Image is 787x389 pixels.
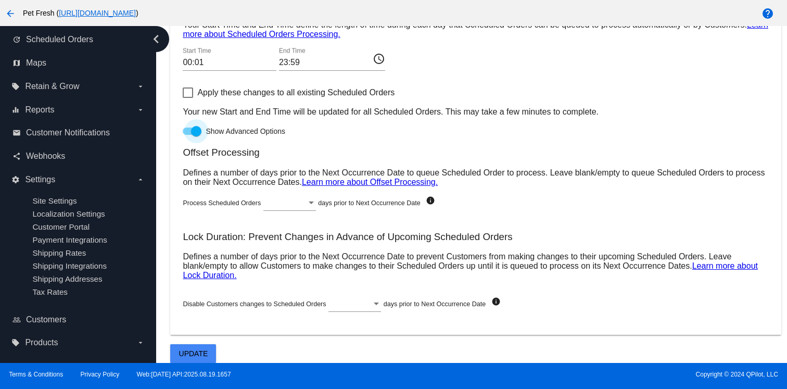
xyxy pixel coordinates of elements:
a: Terms & Conditions [9,371,63,378]
span: Pet Fresh ( ) [23,9,138,17]
i: email [12,129,21,137]
i: local_offer [11,338,20,347]
i: arrow_drop_down [136,175,145,184]
i: settings [11,175,20,184]
a: map Maps [12,55,145,71]
span: Products [25,338,58,347]
h3: Offset Processing [183,147,768,158]
a: share Webhooks [12,148,145,165]
a: Shipping Addresses [32,274,102,283]
a: update Scheduled Orders [12,31,145,48]
mat-icon: info [426,196,438,208]
i: people_outline [12,316,21,324]
input: Start Time [183,58,276,67]
i: arrow_drop_down [136,82,145,91]
a: email Customer Notifications [12,124,145,141]
a: Localization Settings [32,209,105,218]
mat-icon: access_time [373,52,385,65]
span: Reports [25,105,54,115]
p: Defines a number of days prior to the Next Occurrence Date to queue Scheduled Order to process. L... [183,168,768,187]
a: Payment Integrations [32,235,107,244]
a: Shipping Rates [32,248,86,257]
p: Your new Start and End Time will be updated for all Scheduled Orders. This may take a few minutes... [183,107,768,117]
i: chevron_left [148,31,164,47]
span: Settings [25,175,55,184]
i: share [12,152,21,160]
a: people_outline Customers [12,311,145,328]
a: Privacy Policy [81,371,120,378]
span: Apply these changes to all existing Scheduled Orders [197,86,395,99]
i: local_offer [11,82,20,91]
a: Learn more about Lock Duration. [183,261,758,280]
a: [URL][DOMAIN_NAME] [59,9,136,17]
span: days prior to Next Occurrence Date [384,300,486,308]
span: Webhooks [26,152,65,161]
a: Customer Portal [32,222,90,231]
mat-icon: help [761,7,774,20]
span: Update [179,349,208,358]
mat-icon: arrow_back [4,7,17,20]
p: Defines a number of days prior to the Next Occurrence Date to prevent Customers from making chang... [183,252,768,280]
mat-icon: info [491,297,504,309]
h3: Lock Duration: Prevent Changes in Advance of Upcoming Scheduled Orders [183,231,768,243]
a: Learn more about Scheduled Orders Processing. [183,20,768,39]
a: Web:[DATE] API:2025.08.19.1657 [137,371,231,378]
span: Customers [26,315,66,324]
button: Update [170,344,216,363]
input: End Time [279,58,373,67]
i: map [12,59,21,67]
p: Your Start Time and End Time define the length of time during each day that Scheduled Orders can ... [183,20,768,39]
span: Disable Customers changes to Scheduled Orders [183,300,326,308]
span: Copyright © 2024 QPilot, LLC [402,371,778,378]
a: Shipping Integrations [32,261,107,270]
a: Tax Rates [32,287,68,296]
span: Scheduled Orders [26,35,93,44]
span: Customer Notifications [26,128,110,137]
a: Learn more about Offset Processing. [302,178,438,186]
i: equalizer [11,106,20,114]
i: arrow_drop_down [136,106,145,114]
span: Show Advanced Options [206,126,285,136]
i: update [12,35,21,44]
span: Process Scheduled Orders [183,199,261,207]
span: days prior to Next Occurrence Date [318,199,420,207]
span: Maps [26,58,46,68]
span: Retain & Grow [25,82,79,91]
i: arrow_drop_down [136,338,145,347]
a: Site Settings [32,196,77,205]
